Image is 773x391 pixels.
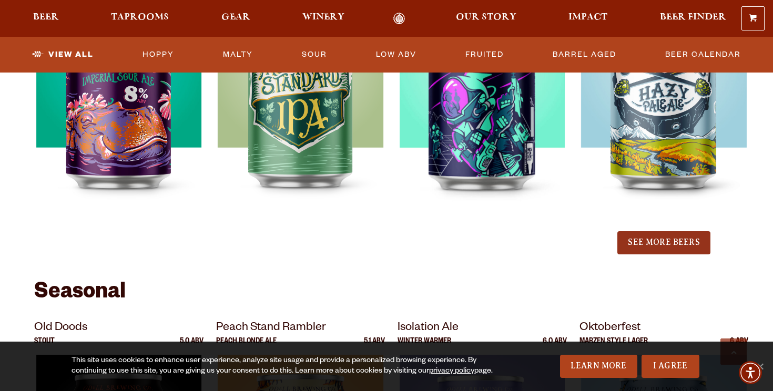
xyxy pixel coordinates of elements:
a: Beer Finder [653,13,733,25]
p: Isolation Ale [398,319,567,338]
a: Fruited [461,43,508,67]
a: View All [28,43,98,67]
span: Winery [302,13,344,22]
p: Old Doods [34,319,204,338]
span: Taprooms [111,13,169,22]
span: Gear [221,13,250,22]
a: Odell Home [380,13,419,25]
a: Taprooms [104,13,176,25]
p: 6.0 ABV [543,338,567,355]
a: I Agree [642,355,699,378]
a: Low ABV [372,43,421,67]
span: Our Story [456,13,516,22]
p: Winter Warmer [398,338,451,355]
div: This site uses cookies to enhance user experience, analyze site usage and provide a personalized ... [72,356,504,377]
p: Oktoberfest [579,319,749,338]
span: Beer Finder [660,13,726,22]
a: Gear [215,13,257,25]
a: Beer Calendar [661,43,745,67]
p: Peach Stand Rambler [216,319,385,338]
p: 5.0 ABV [180,338,204,355]
span: Impact [568,13,607,22]
a: Hoppy [138,43,178,67]
a: Learn More [560,355,637,378]
a: Sour [298,43,331,67]
a: privacy policy [429,367,474,376]
div: Accessibility Menu [739,361,762,384]
p: Marzen Style Lager [579,338,648,355]
a: Winery [296,13,351,25]
p: Peach Blonde Ale [216,338,277,355]
a: Our Story [449,13,523,25]
p: 5.1 ABV [364,338,385,355]
a: Barrel Aged [548,43,621,67]
p: Stout [34,338,55,355]
button: See More Beers [617,231,710,254]
h2: Seasonal [34,281,739,306]
span: Beer [33,13,59,22]
a: Impact [562,13,614,25]
a: Scroll to top [720,338,747,365]
a: Malty [219,43,257,67]
a: Beer [26,13,66,25]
